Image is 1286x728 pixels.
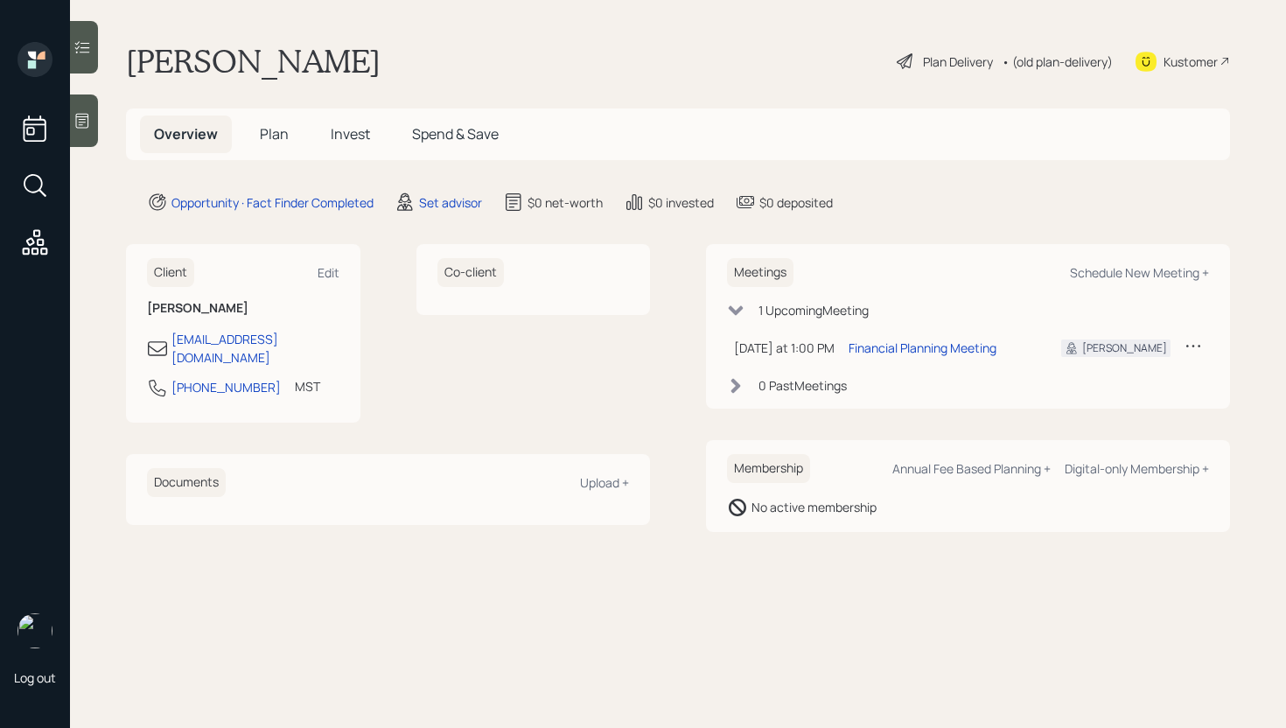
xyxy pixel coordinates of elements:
[727,258,793,287] h6: Meetings
[528,193,603,212] div: $0 net-worth
[758,376,847,395] div: 0 Past Meeting s
[1082,340,1167,356] div: [PERSON_NAME]
[17,613,52,648] img: james-distasi-headshot.png
[318,264,339,281] div: Edit
[171,330,339,367] div: [EMAIL_ADDRESS][DOMAIN_NAME]
[260,124,289,143] span: Plan
[295,377,320,395] div: MST
[412,124,499,143] span: Spend & Save
[126,42,381,80] h1: [PERSON_NAME]
[1002,52,1113,71] div: • (old plan-delivery)
[727,454,810,483] h6: Membership
[171,378,281,396] div: [PHONE_NUMBER]
[923,52,993,71] div: Plan Delivery
[1065,460,1209,477] div: Digital-only Membership +
[171,193,374,212] div: Opportunity · Fact Finder Completed
[419,193,482,212] div: Set advisor
[147,258,194,287] h6: Client
[648,193,714,212] div: $0 invested
[759,193,833,212] div: $0 deposited
[758,301,869,319] div: 1 Upcoming Meeting
[331,124,370,143] span: Invest
[580,474,629,491] div: Upload +
[437,258,504,287] h6: Co-client
[1164,52,1218,71] div: Kustomer
[1070,264,1209,281] div: Schedule New Meeting +
[147,468,226,497] h6: Documents
[892,460,1051,477] div: Annual Fee Based Planning +
[849,339,996,357] div: Financial Planning Meeting
[154,124,218,143] span: Overview
[734,339,835,357] div: [DATE] at 1:00 PM
[147,301,339,316] h6: [PERSON_NAME]
[751,498,877,516] div: No active membership
[14,669,56,686] div: Log out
